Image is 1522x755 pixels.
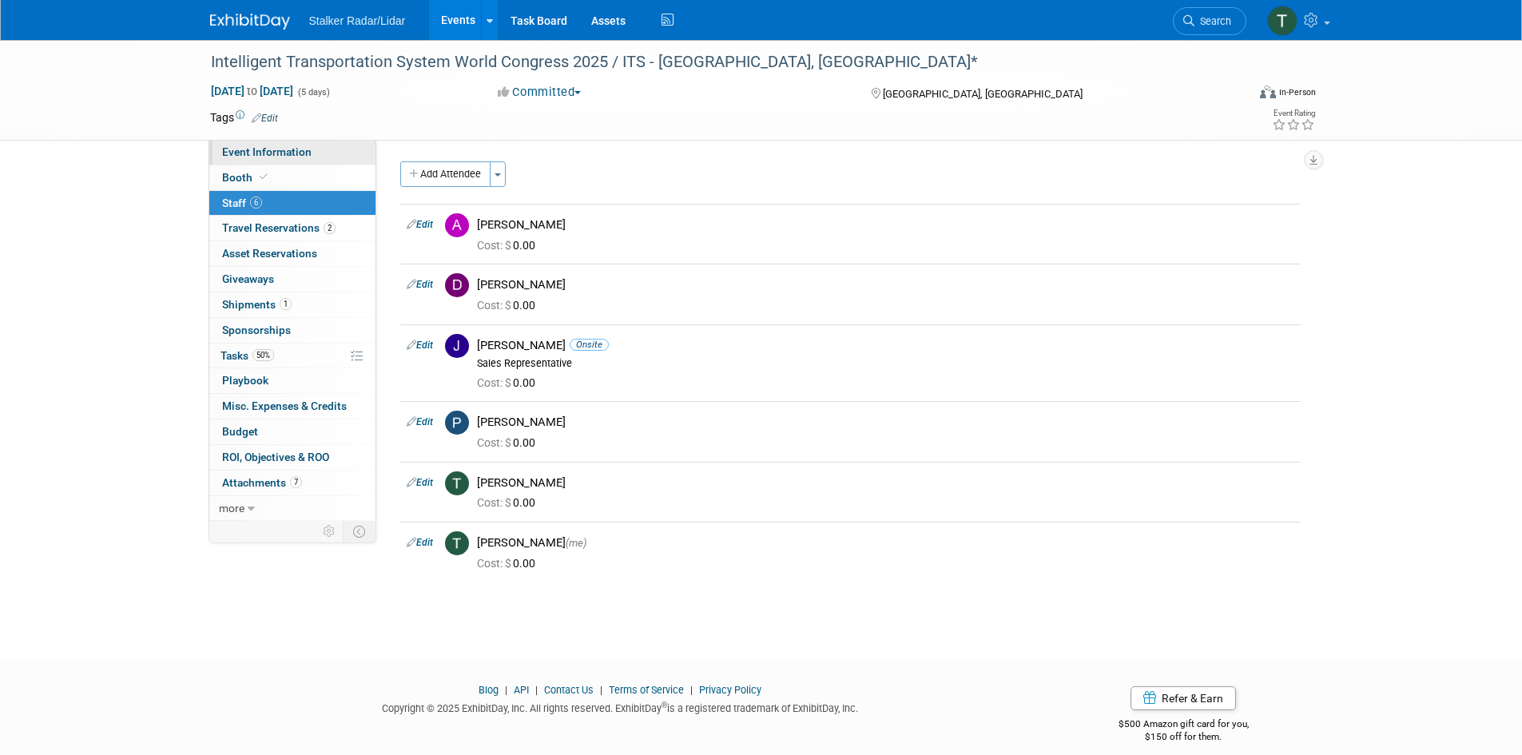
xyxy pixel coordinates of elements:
span: Booth [222,171,271,184]
a: Tasks50% [209,344,376,368]
a: Edit [407,219,433,230]
span: Onsite [570,339,609,351]
span: 0.00 [477,299,542,312]
a: Asset Reservations [209,241,376,266]
span: Playbook [222,374,268,387]
a: Playbook [209,368,376,393]
div: [PERSON_NAME] [477,535,1294,550]
span: 0.00 [477,436,542,449]
span: 0.00 [477,557,542,570]
a: API [514,684,529,696]
img: Format-Inperson.png [1260,85,1276,98]
div: [PERSON_NAME] [477,217,1294,232]
sup: ® [662,701,667,709]
div: In-Person [1278,86,1316,98]
span: Travel Reservations [222,221,336,234]
span: 0.00 [477,496,542,509]
a: Attachments7 [209,471,376,495]
div: Event Format [1152,83,1317,107]
img: D.jpg [445,273,469,297]
span: 2 [324,222,336,234]
span: 7 [290,476,302,488]
a: Edit [407,279,433,290]
span: 50% [252,349,274,361]
span: (5 days) [296,87,330,97]
span: Stalker Radar/Lidar [309,14,406,27]
span: to [244,85,260,97]
img: Tommy Yates [1267,6,1297,36]
span: 0.00 [477,239,542,252]
span: 6 [250,197,262,209]
a: Staff6 [209,191,376,216]
span: Misc. Expenses & Credits [222,399,347,412]
td: Tags [210,109,278,125]
a: Booth [209,165,376,190]
a: ROI, Objectives & ROO [209,445,376,470]
a: Edit [407,340,433,351]
img: P.jpg [445,411,469,435]
span: [GEOGRAPHIC_DATA], [GEOGRAPHIC_DATA] [883,88,1083,100]
span: Budget [222,425,258,438]
a: Edit [407,537,433,548]
a: Refer & Earn [1131,686,1236,710]
span: Staff [222,197,262,209]
a: Event Information [209,140,376,165]
a: Edit [252,113,278,124]
span: Sponsorships [222,324,291,336]
a: Shipments1 [209,292,376,317]
i: Booth reservation complete [260,173,268,181]
span: | [501,684,511,696]
div: Sales Representative [477,357,1294,370]
span: 1 [280,298,292,310]
div: [PERSON_NAME] [477,475,1294,491]
div: Event Rating [1272,109,1315,117]
div: $500 Amazon gift card for you, [1055,707,1313,744]
img: A.jpg [445,213,469,237]
span: Attachments [222,476,302,489]
a: Misc. Expenses & Credits [209,394,376,419]
span: (me) [566,537,586,549]
a: Giveaways [209,267,376,292]
div: [PERSON_NAME] [477,277,1294,292]
span: Cost: $ [477,557,513,570]
a: Privacy Policy [699,684,761,696]
img: T.jpg [445,471,469,495]
a: Travel Reservations2 [209,216,376,240]
span: Cost: $ [477,496,513,509]
span: | [596,684,606,696]
a: Sponsorships [209,318,376,343]
span: Shipments [222,298,292,311]
td: Personalize Event Tab Strip [316,521,344,542]
button: Add Attendee [400,161,491,187]
span: Cost: $ [477,436,513,449]
span: Asset Reservations [222,247,317,260]
span: | [531,684,542,696]
span: more [219,502,244,515]
a: Budget [209,419,376,444]
span: Cost: $ [477,376,513,389]
div: $150 off for them. [1055,730,1313,744]
a: Search [1173,7,1246,35]
div: [PERSON_NAME] [477,338,1294,353]
span: Tasks [221,349,274,362]
span: Cost: $ [477,239,513,252]
span: Search [1194,15,1231,27]
img: T.jpg [445,531,469,555]
div: [PERSON_NAME] [477,415,1294,430]
a: Blog [479,684,499,696]
img: ExhibitDay [210,14,290,30]
span: 0.00 [477,376,542,389]
a: more [209,496,376,521]
a: Terms of Service [609,684,684,696]
span: Event Information [222,145,312,158]
span: Giveaways [222,272,274,285]
img: J.jpg [445,334,469,358]
span: Cost: $ [477,299,513,312]
span: ROI, Objectives & ROO [222,451,329,463]
a: Edit [407,477,433,488]
span: | [686,684,697,696]
td: Toggle Event Tabs [343,521,376,542]
button: Committed [492,84,587,101]
a: Contact Us [544,684,594,696]
div: Copyright © 2025 ExhibitDay, Inc. All rights reserved. ExhibitDay is a registered trademark of Ex... [210,697,1031,716]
